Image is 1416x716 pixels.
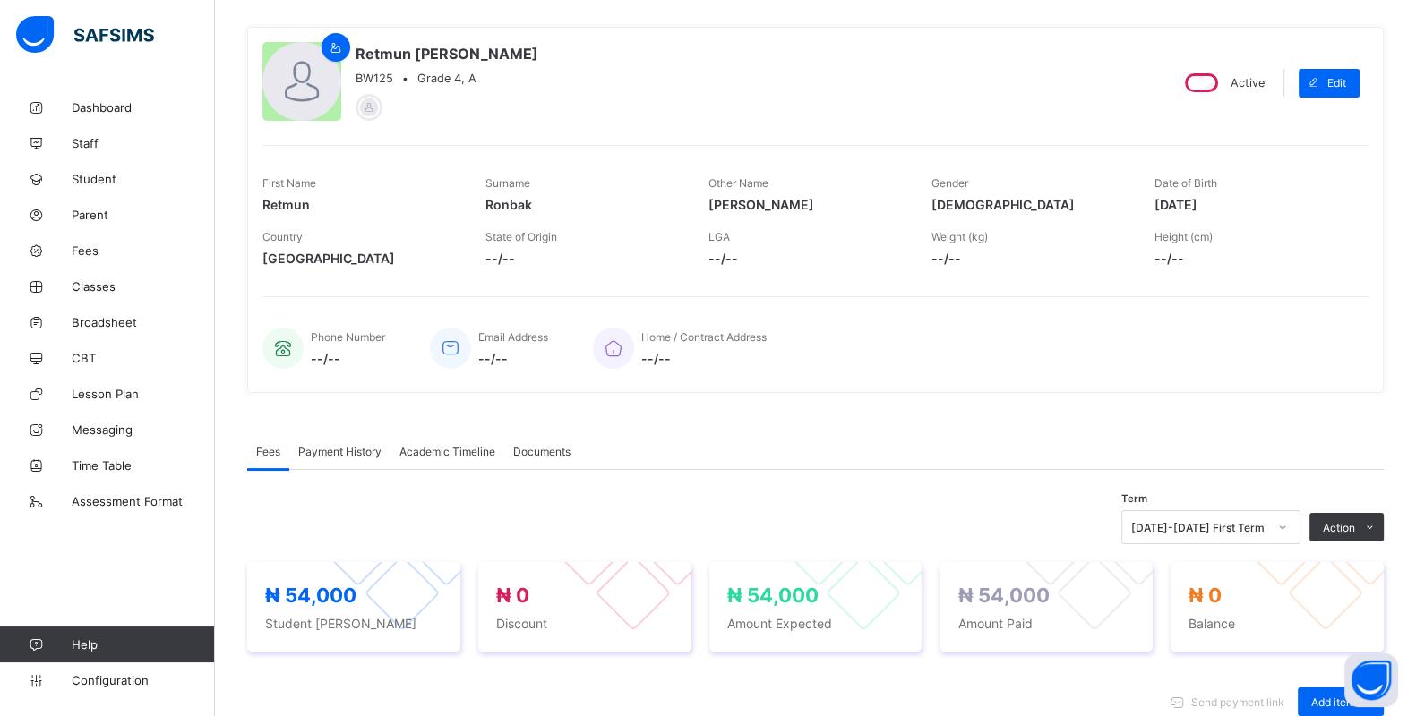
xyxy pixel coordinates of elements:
span: Balance [1189,616,1366,631]
span: Grade 4, A [417,72,476,85]
button: Open asap [1344,653,1398,707]
span: Student [PERSON_NAME] [265,616,442,631]
span: Parent [72,208,215,222]
span: Dashboard [72,100,215,115]
span: [DATE] [1154,197,1351,212]
span: --/-- [931,251,1128,266]
span: Fees [72,243,215,258]
img: safsims [16,16,154,54]
span: First Name [262,176,316,190]
span: [GEOGRAPHIC_DATA] [262,251,459,266]
span: Configuration [72,673,214,687]
span: Term [1121,492,1147,505]
span: Discount [496,616,674,631]
span: --/-- [708,251,905,266]
span: Documents [513,445,571,458]
span: --/-- [478,351,548,366]
span: [PERSON_NAME] [708,197,905,212]
span: Staff [72,136,215,150]
span: Lesson Plan [72,387,215,401]
span: Classes [72,279,215,294]
span: Weight (kg) [931,230,988,243]
span: Action [1323,521,1355,534]
span: Email Address [478,330,548,344]
span: Messaging [72,422,215,437]
span: Fees [256,445,280,458]
span: ₦ 54,000 [265,584,356,607]
span: Ronbak [485,197,682,212]
span: Broadsheet [72,315,215,329]
span: Phone Number [311,330,385,344]
span: Other Name [708,176,768,190]
span: ₦ 0 [496,584,529,607]
span: Amount Expected [727,616,905,631]
span: LGA [708,230,730,243]
span: ₦ 54,000 [727,584,819,607]
span: Date of Birth [1154,176,1217,190]
span: State of Origin [485,230,557,243]
span: Country [262,230,303,243]
span: Edit [1327,76,1346,89]
span: --/-- [485,251,682,266]
span: Time Table [72,458,215,473]
span: ₦ 0 [1189,584,1222,607]
span: ₦ 54,000 [957,584,1049,607]
span: Assessment Format [72,494,215,508]
div: • [356,72,538,85]
span: Payment History [298,445,382,458]
span: --/-- [641,351,767,366]
span: --/-- [311,351,385,366]
span: BW125 [356,72,393,85]
span: Academic Timeline [399,445,495,458]
span: Amount Paid [957,616,1135,631]
span: Help [72,637,214,652]
span: Retmun [262,197,459,212]
span: CBT [72,351,215,365]
span: Active [1231,76,1265,89]
span: --/-- [1154,251,1351,266]
div: [DATE]-[DATE] First Term [1131,521,1267,534]
span: Home / Contract Address [641,330,767,344]
span: Add item [1311,695,1355,709]
span: Height (cm) [1154,230,1213,243]
span: [DEMOGRAPHIC_DATA] [931,197,1128,212]
span: Surname [485,176,530,190]
span: Gender [931,176,968,190]
span: Retmun [PERSON_NAME] [356,45,538,63]
span: Send payment link [1191,695,1284,709]
span: Student [72,172,215,186]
